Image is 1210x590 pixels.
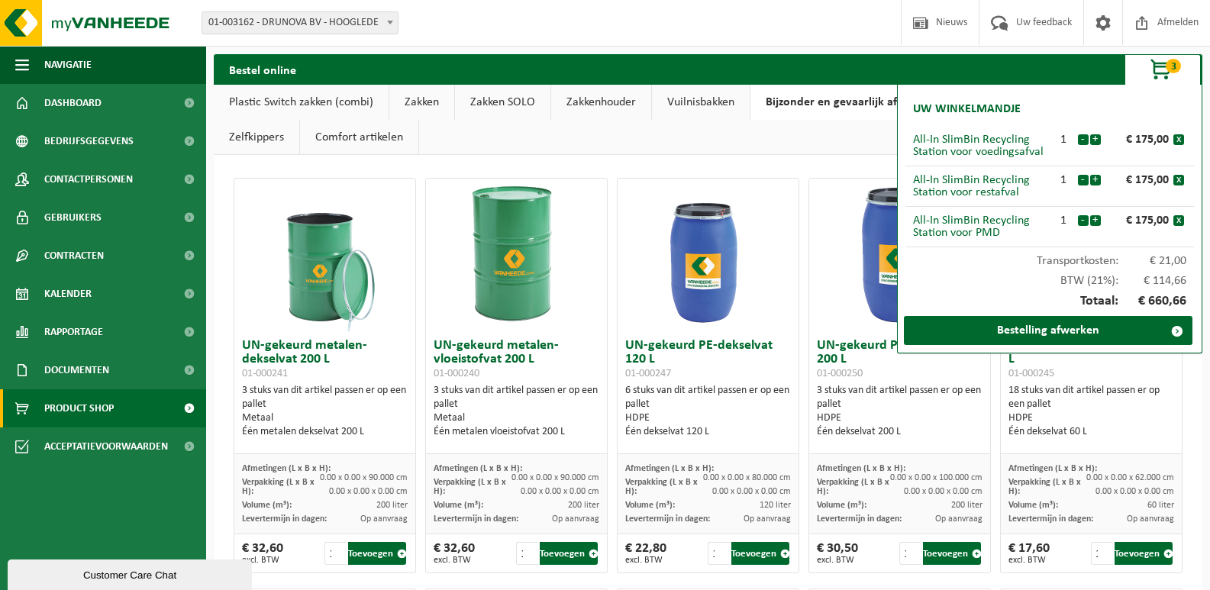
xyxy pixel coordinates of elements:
span: 0.00 x 0.00 x 100.000 cm [890,473,983,482]
div: € 175,00 [1105,174,1173,186]
iframe: chat widget [8,556,255,590]
span: € 660,66 [1118,295,1187,308]
input: 1 [708,542,729,565]
h2: Uw winkelmandje [905,92,1028,126]
div: All-In SlimBin Recycling Station voor PMD [913,214,1050,239]
span: Levertermijn in dagen: [434,514,518,524]
div: 6 stuks van dit artikel passen er op een pallet [625,384,790,439]
a: Bijzonder en gevaarlijk afval [750,85,928,120]
span: 0.00 x 0.00 x 90.000 cm [511,473,599,482]
button: - [1078,134,1089,145]
div: Totaal: [905,287,1194,316]
span: 0.00 x 0.00 x 80.000 cm [703,473,791,482]
div: Transportkosten: [905,247,1194,267]
button: + [1090,175,1101,185]
span: 0.00 x 0.00 x 90.000 cm [320,473,408,482]
div: All-In SlimBin Recycling Station voor restafval [913,174,1050,198]
div: BTW (21%): [905,267,1194,287]
img: 01-000247 [631,179,784,331]
h3: UN-gekeurd PE-dekselvat 120 L [625,339,790,380]
span: excl. BTW [242,556,283,565]
div: € 175,00 [1105,214,1173,227]
img: 01-000241 [248,179,401,331]
div: Metaal [434,411,599,425]
span: Op aanvraag [360,514,408,524]
span: € 114,66 [1118,275,1187,287]
span: Contactpersonen [44,160,133,198]
div: Één dekselvat 200 L [817,425,982,439]
span: 01-000241 [242,368,288,379]
div: € 175,00 [1105,134,1173,146]
span: excl. BTW [817,556,858,565]
div: 1 [1050,174,1077,186]
button: Toevoegen [1115,542,1173,565]
div: € 32,60 [434,542,475,565]
div: Metaal [242,411,407,425]
button: + [1090,134,1101,145]
span: Levertermijn in dagen: [1008,514,1093,524]
span: Afmetingen (L x B x H): [242,464,331,473]
a: Zakken SOLO [455,85,550,120]
img: 01-000240 [440,179,592,331]
input: 1 [516,542,537,565]
a: Zelfkippers [214,120,299,155]
span: Verpakking (L x B x H): [1008,478,1081,496]
span: Product Shop [44,389,114,427]
span: Levertermijn in dagen: [817,514,902,524]
a: Plastic Switch zakken (combi) [214,85,389,120]
img: 01-000250 [823,179,976,331]
input: 1 [1091,542,1112,565]
input: 1 [324,542,346,565]
span: Op aanvraag [744,514,791,524]
div: 1 [1050,134,1077,146]
div: HDPE [1008,411,1173,425]
button: x [1173,215,1184,226]
span: excl. BTW [625,556,666,565]
span: Acceptatievoorwaarden [44,427,168,466]
span: Volume (m³): [1008,501,1058,510]
h3: UN-gekeurd metalen-vloeistofvat 200 L [434,339,599,380]
span: 200 liter [951,501,983,510]
span: 0.00 x 0.00 x 0.00 cm [521,487,599,496]
span: 01-000247 [625,368,671,379]
span: Gebruikers [44,198,102,237]
span: Op aanvraag [935,514,983,524]
h3: UN-gekeurd PE-dekselvat 60 L [1008,339,1173,380]
div: HDPE [625,411,790,425]
a: Bestelling afwerken [904,316,1192,345]
span: 0.00 x 0.00 x 0.00 cm [329,487,408,496]
span: 0.00 x 0.00 x 0.00 cm [712,487,791,496]
span: Verpakking (L x B x H): [625,478,698,496]
button: 3 [1124,54,1201,85]
div: Één dekselvat 60 L [1008,425,1173,439]
div: Één dekselvat 120 L [625,425,790,439]
div: 18 stuks van dit artikel passen er op een pallet [1008,384,1173,439]
span: Contracten [44,237,104,275]
span: Levertermijn in dagen: [625,514,710,524]
span: Volume (m³): [817,501,866,510]
span: Verpakking (L x B x H): [817,478,889,496]
span: Dashboard [44,84,102,122]
span: Documenten [44,351,109,389]
div: € 30,50 [817,542,858,565]
span: 0.00 x 0.00 x 0.00 cm [904,487,983,496]
div: 3 stuks van dit artikel passen er op een pallet [817,384,982,439]
span: Levertermijn in dagen: [242,514,327,524]
span: 3 [1166,59,1181,73]
div: 3 stuks van dit artikel passen er op een pallet [242,384,407,439]
span: 01-003162 - DRUNOVA BV - HOOGLEDE [202,11,398,34]
span: Op aanvraag [1127,514,1174,524]
button: Toevoegen [540,542,598,565]
span: Afmetingen (L x B x H): [1008,464,1097,473]
button: x [1173,175,1184,185]
h3: UN-gekeurd PE-dekselvat 200 L [817,339,982,380]
span: Afmetingen (L x B x H): [434,464,522,473]
div: All-In SlimBin Recycling Station voor voedingsafval [913,134,1050,158]
button: Toevoegen [731,542,789,565]
span: 0.00 x 0.00 x 62.000 cm [1086,473,1174,482]
a: Comfort artikelen [300,120,418,155]
span: 200 liter [568,501,599,510]
input: 1 [899,542,921,565]
span: excl. BTW [434,556,475,565]
span: Kalender [44,275,92,313]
